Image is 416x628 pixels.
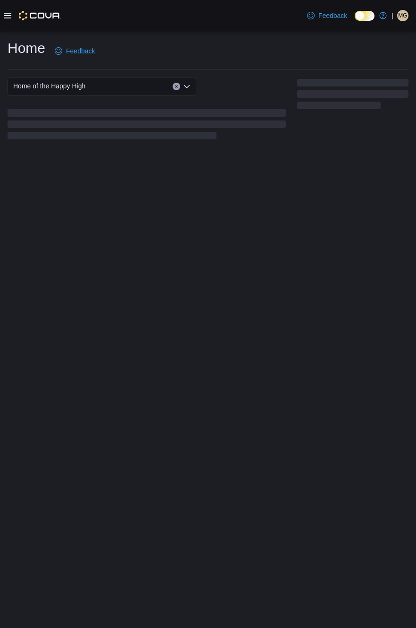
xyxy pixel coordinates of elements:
input: Dark Mode [355,11,374,21]
span: Feedback [318,11,347,20]
span: Loading [8,111,286,141]
span: Loading [297,81,408,111]
span: Feedback [66,46,95,56]
a: Feedback [303,6,351,25]
div: Machaela Gardner [397,10,408,21]
img: Cova [19,11,61,20]
span: Home of the Happy High [13,80,85,92]
button: Open list of options [183,83,191,90]
span: MG [398,10,407,21]
p: | [391,10,393,21]
a: Feedback [51,42,99,60]
h1: Home [8,39,45,58]
button: Clear input [173,83,180,90]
